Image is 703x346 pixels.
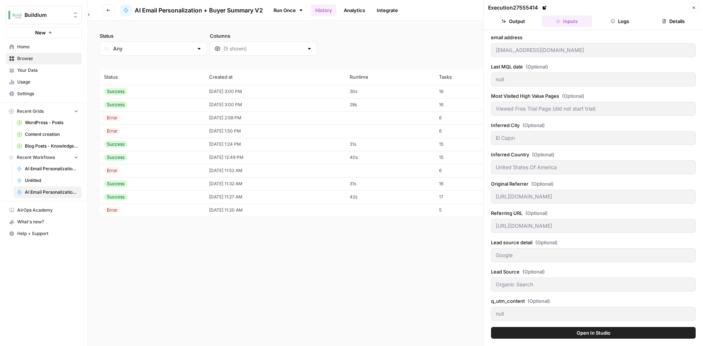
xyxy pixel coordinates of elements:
[17,207,78,213] span: AirOps Academy
[528,297,550,305] span: (Optional)
[205,190,345,204] td: [DATE] 11:27 AM
[595,15,646,27] button: Logs
[435,124,505,138] td: 6
[345,177,435,190] td: 31s
[205,85,345,98] td: [DATE] 3:00 PM
[25,131,78,138] span: Content creation
[25,11,69,19] span: Buildium
[205,111,345,124] td: [DATE] 2:58 PM
[104,88,127,95] div: Success
[104,194,127,200] div: Success
[525,209,548,217] span: (Optional)
[104,167,120,174] div: Error
[17,67,78,74] span: Your Data
[17,108,44,115] span: Recent Grids
[113,45,193,52] input: Any
[6,228,82,239] button: Help + Support
[6,64,82,76] a: Your Data
[25,177,78,184] span: Untitled
[17,90,78,97] span: Settings
[491,92,696,100] label: Most Visited High Value Pages
[104,181,127,187] div: Success
[535,239,558,246] span: (Optional)
[14,175,82,186] a: Untitled
[8,8,22,22] img: Buildium Logo
[25,165,78,172] span: AI Email Personalization + Buyer Summary
[435,177,505,190] td: 16
[531,180,554,187] span: (Optional)
[104,207,120,213] div: Error
[104,101,127,108] div: Success
[577,329,610,336] span: Open In Studio
[345,85,435,98] td: 30s
[17,230,78,237] span: Help + Support
[345,190,435,204] td: 42s
[17,154,55,161] span: Recent Workflows
[6,76,82,88] a: Usage
[6,152,82,163] button: Recent Workflows
[6,53,82,64] a: Browse
[435,204,505,217] td: 5
[435,190,505,204] td: 17
[205,98,345,111] td: [DATE] 3:00 PM
[339,4,369,16] a: Analytics
[435,164,505,177] td: 6
[435,69,505,85] th: Tasks
[205,204,345,217] td: [DATE] 11:20 AM
[435,85,505,98] td: 16
[6,204,82,216] a: AirOps Academy
[435,111,505,124] td: 6
[345,98,435,111] td: 28s
[562,92,584,100] span: (Optional)
[6,27,82,38] button: New
[25,119,78,126] span: WordPress - Posts
[435,138,505,151] td: 15
[14,117,82,129] a: WordPress - Posts
[528,327,550,334] span: (Optional)
[532,151,554,158] span: (Optional)
[435,98,505,111] td: 16
[25,189,78,196] span: AI Email Personalization + Buyer Summary V2
[205,124,345,138] td: [DATE] 1:50 PM
[345,151,435,164] td: 40s
[6,216,82,228] button: What's new?
[135,6,263,15] span: AI Email Personalization + Buyer Summary V2
[526,63,548,70] span: (Optional)
[648,15,699,27] button: Details
[17,44,78,50] span: Home
[491,34,696,41] label: email address
[491,297,696,305] label: q_utm_content
[210,32,317,40] label: Columns
[205,177,345,190] td: [DATE] 11:32 AM
[491,151,696,158] label: Inferred Country
[491,327,696,334] label: c_utm_content
[104,141,127,148] div: Success
[14,186,82,198] a: AI Email Personalization + Buyer Summary V2
[345,138,435,151] td: 31s
[25,143,78,149] span: Blog Posts - Knowledge Base.csv
[17,79,78,85] span: Usage
[311,4,336,16] a: History
[491,209,696,217] label: Referring URL
[6,106,82,117] button: Recent Grids
[100,32,207,40] label: Status
[6,41,82,53] a: Home
[491,327,696,339] button: Open In Studio
[542,15,592,27] button: Inputs
[14,163,82,175] a: AI Email Personalization + Buyer Summary
[120,4,263,16] a: AI Email Personalization + Buyer Summary V2
[522,122,545,129] span: (Optional)
[6,6,82,24] button: Workspace: Buildium
[6,216,81,227] div: What's new?
[205,164,345,177] td: [DATE] 11:52 AM
[269,4,308,16] a: Run Once
[491,63,696,70] label: Last MQL date
[435,151,505,164] td: 15
[104,115,120,121] div: Error
[205,69,345,85] th: Created at
[104,128,120,134] div: Error
[522,268,545,275] span: (Optional)
[488,15,539,27] button: Output
[223,45,304,52] input: (5 shown)
[100,56,691,69] span: (10 records)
